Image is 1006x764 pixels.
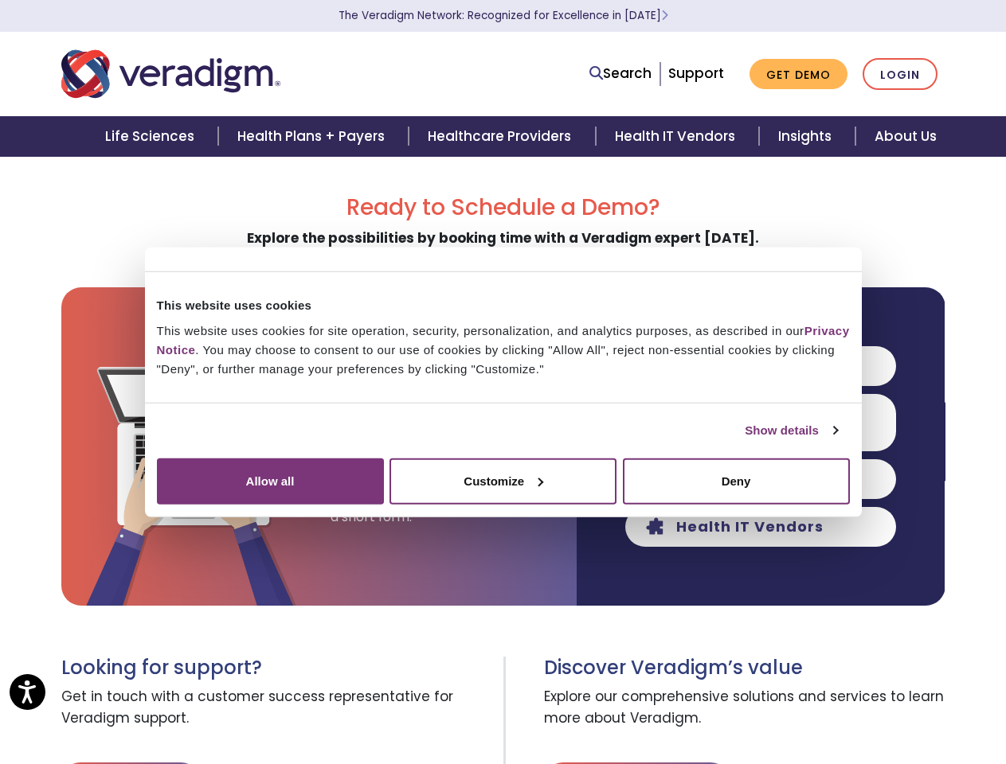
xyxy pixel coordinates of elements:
span: Explore our comprehensive solutions and services to learn more about Veradigm. [544,680,945,737]
a: The Veradigm Network: Recognized for Excellence in [DATE]Learn More [339,8,668,23]
span: Get in touch with a customer success representative for Veradigm support. [61,680,491,737]
a: Health IT Vendors [596,116,759,157]
button: Allow all [157,458,384,504]
a: Support [668,64,724,83]
h3: Looking for support? [61,657,491,680]
a: Life Sciences [86,116,218,157]
button: Customize [389,458,617,504]
h2: Ready to Schedule a Demo? [61,194,945,221]
a: Login [863,58,937,91]
a: Insights [759,116,855,157]
a: Health Plans + Payers [218,116,409,157]
img: Veradigm logo [61,48,280,100]
button: Deny [623,458,850,504]
h3: Discover Veradigm’s value [544,657,945,680]
a: About Us [855,116,956,157]
strong: Explore the possibilities by booking time with a Veradigm expert [DATE]. [247,228,759,248]
div: This website uses cookies [157,296,850,315]
a: Get Demo [750,59,847,90]
a: Search [589,63,652,84]
span: Learn More [661,8,668,23]
div: This website uses cookies for site operation, security, personalization, and analytics purposes, ... [157,321,850,378]
a: Healthcare Providers [409,116,595,157]
a: Privacy Notice [157,323,850,356]
a: Show details [745,421,837,440]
